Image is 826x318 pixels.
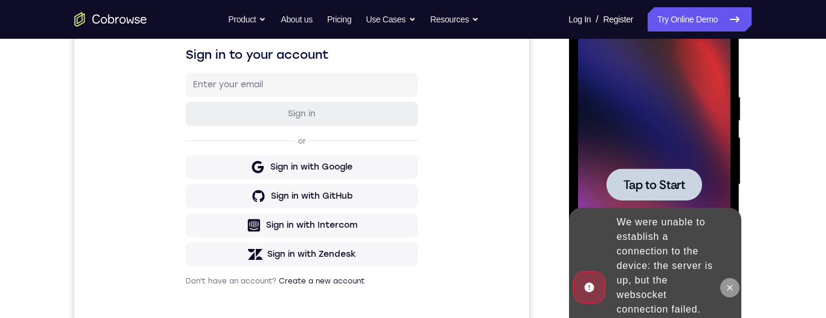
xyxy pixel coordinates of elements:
[603,7,633,31] a: Register
[229,7,267,31] button: Product
[568,7,591,31] a: Log In
[596,12,598,27] span: /
[111,221,343,245] button: Sign in with GitHub
[648,7,752,31] a: Try Online Demo
[197,227,278,239] div: Sign in with GitHub
[111,83,343,100] h1: Sign in to your account
[111,139,343,163] button: Sign in
[119,116,336,128] input: Enter your email
[54,173,116,185] span: Tap to Start
[431,7,480,31] button: Resources
[111,279,343,303] button: Sign in with Zendesk
[111,250,343,274] button: Sign in with Intercom
[196,198,278,210] div: Sign in with Google
[192,256,283,268] div: Sign in with Intercom
[366,7,415,31] button: Use Cases
[327,7,351,31] a: Pricing
[37,162,133,194] button: Tap to Start
[193,285,282,297] div: Sign in with Zendesk
[111,192,343,216] button: Sign in with Google
[74,12,147,27] a: Go to the home page
[221,173,234,183] p: or
[281,7,312,31] a: About us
